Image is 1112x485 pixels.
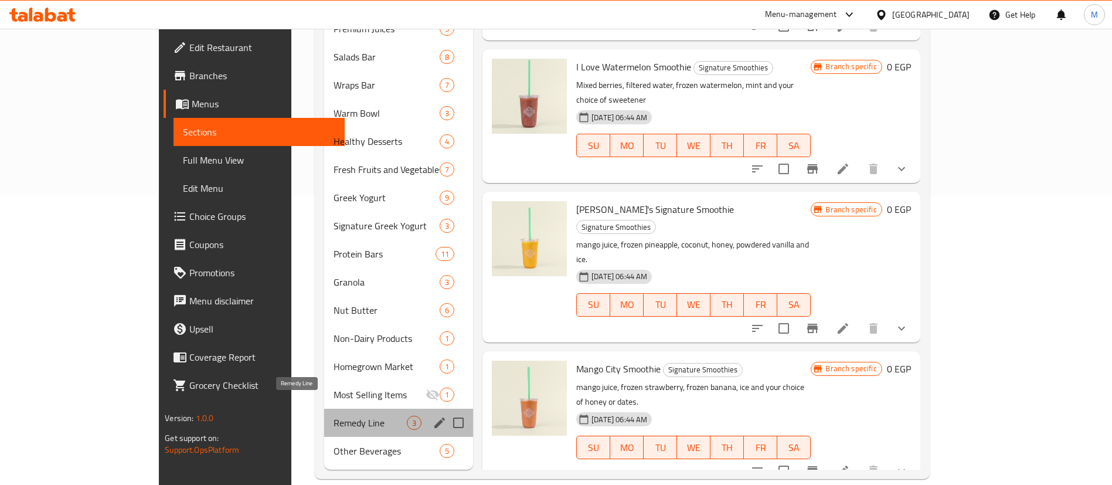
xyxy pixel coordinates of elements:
button: SA [777,134,811,157]
span: 9 [440,192,454,204]
span: [PERSON_NAME]'s Signature Smoothie [576,201,734,218]
p: mango juice, frozen pineapple, coconut, honey, powdered vanilla and ice. [576,238,811,267]
span: [DATE] 06:44 AM [587,271,652,282]
span: 1 [440,389,454,401]
span: 11 [436,249,454,260]
span: Menus [192,97,335,111]
span: SA [782,137,806,154]
span: WE [682,439,706,456]
span: 7 [440,80,454,91]
span: Nut Butter [334,303,440,317]
button: TH [710,293,744,317]
span: Select to update [771,157,796,181]
a: Edit Restaurant [164,33,345,62]
span: TH [715,439,739,456]
span: Mango City Smoothie [576,360,661,378]
div: items [407,416,421,430]
div: Greek Yogurt [334,191,440,205]
span: Choice Groups [189,209,335,223]
span: TH [715,137,739,154]
div: Signature Greek Yogurt3 [324,212,473,240]
span: Non-Dairy Products [334,331,440,345]
span: Granola [334,275,440,289]
a: Edit menu item [836,464,850,478]
span: Edit Restaurant [189,40,335,55]
button: sort-choices [743,457,771,485]
button: sort-choices [743,314,771,342]
button: TH [710,436,744,459]
span: [DATE] 06:44 AM [587,414,652,425]
span: Coupons [189,238,335,252]
span: FR [749,137,773,154]
div: Other Beverages [334,444,440,458]
span: 1.0.0 [196,411,214,426]
span: SA [782,439,806,456]
div: items [440,331,454,345]
a: Branches [164,62,345,90]
div: Healthy Desserts [334,134,440,148]
button: show more [887,457,916,485]
svg: Show Choices [895,162,909,176]
span: Most Selling Items [334,388,426,402]
span: SA [782,296,806,313]
span: I Love Watermelon Smoothie [576,58,691,76]
a: Promotions [164,259,345,287]
span: Get support on: [165,430,219,446]
button: Branch-specific-item [798,314,827,342]
img: Lychee's Signature Smoothie [492,201,567,276]
a: Upsell [164,315,345,343]
h6: 0 EGP [887,201,911,218]
span: Coverage Report [189,350,335,364]
span: MO [615,439,639,456]
span: Upsell [189,322,335,336]
button: Branch-specific-item [798,457,827,485]
div: Protein Bars11 [324,240,473,268]
button: TH [710,134,744,157]
span: 7 [440,164,454,175]
div: items [440,106,454,120]
button: TU [644,134,677,157]
span: FR [749,439,773,456]
a: Edit menu item [836,162,850,176]
span: Version: [165,411,193,426]
a: Choice Groups [164,202,345,230]
span: 1 [440,333,454,344]
a: Coupons [164,230,345,259]
span: 8 [440,52,454,63]
div: Salads Bar [334,50,440,64]
div: items [440,303,454,317]
div: items [440,50,454,64]
span: Protein Bars [334,247,436,261]
button: SA [777,293,811,317]
span: Branch specific [821,363,881,374]
img: I Love Watermelon Smoothie [492,59,567,134]
div: Wraps Bar7 [324,71,473,99]
div: items [440,444,454,458]
span: FR [749,296,773,313]
div: Remedy Line3edit [324,409,473,437]
p: mango juice, frozen strawberry, frozen banana, ice and your choice of honey or dates. [576,380,811,409]
button: SU [576,293,610,317]
div: items [440,134,454,148]
span: 3 [440,108,454,119]
span: 5 [440,446,454,457]
a: Edit Menu [174,174,345,202]
span: MO [615,137,639,154]
span: TU [648,296,672,313]
span: Signature Smoothies [694,61,773,74]
button: MO [610,293,644,317]
span: Homegrown Market [334,359,440,374]
span: TU [648,439,672,456]
span: Signature Smoothies [664,363,742,377]
div: Homegrown Market1 [324,352,473,381]
span: Wraps Bar [334,78,440,92]
button: SA [777,436,811,459]
span: 3 [407,418,421,429]
button: delete [859,314,887,342]
span: 4 [440,136,454,147]
div: Greek Yogurt9 [324,184,473,212]
button: delete [859,457,887,485]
